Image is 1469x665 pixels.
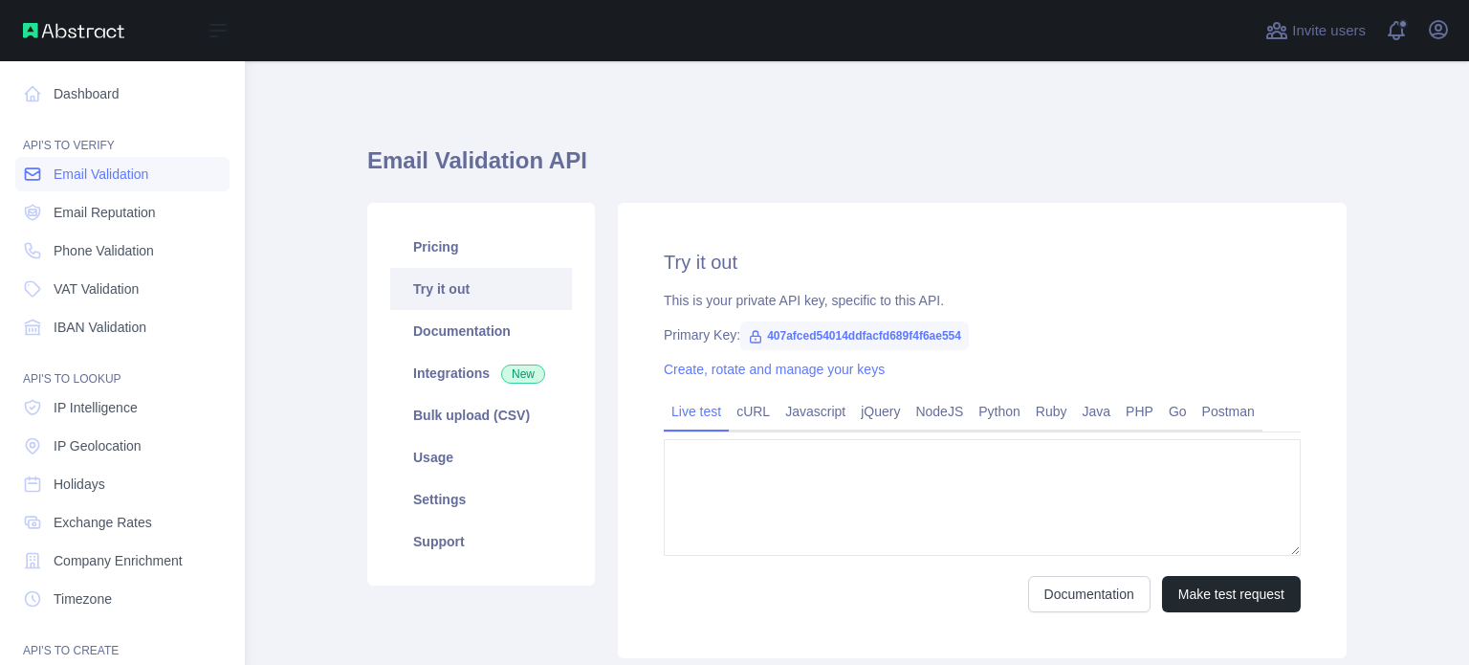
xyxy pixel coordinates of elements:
[1162,576,1301,612] button: Make test request
[54,513,152,532] span: Exchange Rates
[15,543,230,578] a: Company Enrichment
[390,268,572,310] a: Try it out
[15,115,230,153] div: API'S TO VERIFY
[390,521,572,563] a: Support
[501,365,545,384] span: New
[15,233,230,268] a: Phone Validation
[390,394,572,436] a: Bulk upload (CSV)
[390,436,572,478] a: Usage
[54,551,183,570] span: Company Enrichment
[15,272,230,306] a: VAT Validation
[390,478,572,521] a: Settings
[15,620,230,658] div: API'S TO CREATE
[664,362,885,377] a: Create, rotate and manage your keys
[971,396,1028,427] a: Python
[1292,20,1366,42] span: Invite users
[15,348,230,387] div: API'S TO LOOKUP
[54,475,105,494] span: Holidays
[367,145,1347,191] h1: Email Validation API
[1075,396,1119,427] a: Java
[390,226,572,268] a: Pricing
[15,77,230,111] a: Dashboard
[664,249,1301,276] h2: Try it out
[54,589,112,609] span: Timezone
[390,310,572,352] a: Documentation
[54,203,156,222] span: Email Reputation
[54,436,142,455] span: IP Geolocation
[15,429,230,463] a: IP Geolocation
[15,390,230,425] a: IP Intelligence
[853,396,908,427] a: jQuery
[1028,576,1151,612] a: Documentation
[23,23,124,38] img: Abstract API
[778,396,853,427] a: Javascript
[664,325,1301,344] div: Primary Key:
[54,398,138,417] span: IP Intelligence
[15,310,230,344] a: IBAN Validation
[54,165,148,184] span: Email Validation
[15,467,230,501] a: Holidays
[54,241,154,260] span: Phone Validation
[54,279,139,299] span: VAT Validation
[15,505,230,540] a: Exchange Rates
[15,582,230,616] a: Timezone
[1261,15,1370,46] button: Invite users
[908,396,971,427] a: NodeJS
[664,396,729,427] a: Live test
[1161,396,1195,427] a: Go
[15,195,230,230] a: Email Reputation
[729,396,778,427] a: cURL
[1195,396,1262,427] a: Postman
[54,318,146,337] span: IBAN Validation
[15,157,230,191] a: Email Validation
[390,352,572,394] a: Integrations New
[664,291,1301,310] div: This is your private API key, specific to this API.
[1118,396,1161,427] a: PHP
[740,321,969,350] span: 407afced54014ddfacfd689f4f6ae554
[1028,396,1075,427] a: Ruby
